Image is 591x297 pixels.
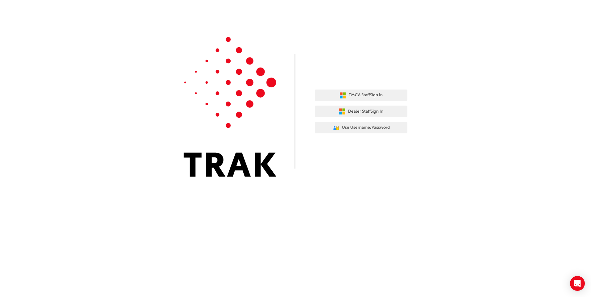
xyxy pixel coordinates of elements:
[348,108,383,115] span: Dealer Staff Sign In
[184,37,276,177] img: Trak
[349,92,383,99] span: TMCA Staff Sign In
[315,122,407,134] button: Use Username/Password
[315,90,407,101] button: TMCA StaffSign In
[315,106,407,117] button: Dealer StaffSign In
[570,276,585,291] div: Open Intercom Messenger
[342,124,390,131] span: Use Username/Password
